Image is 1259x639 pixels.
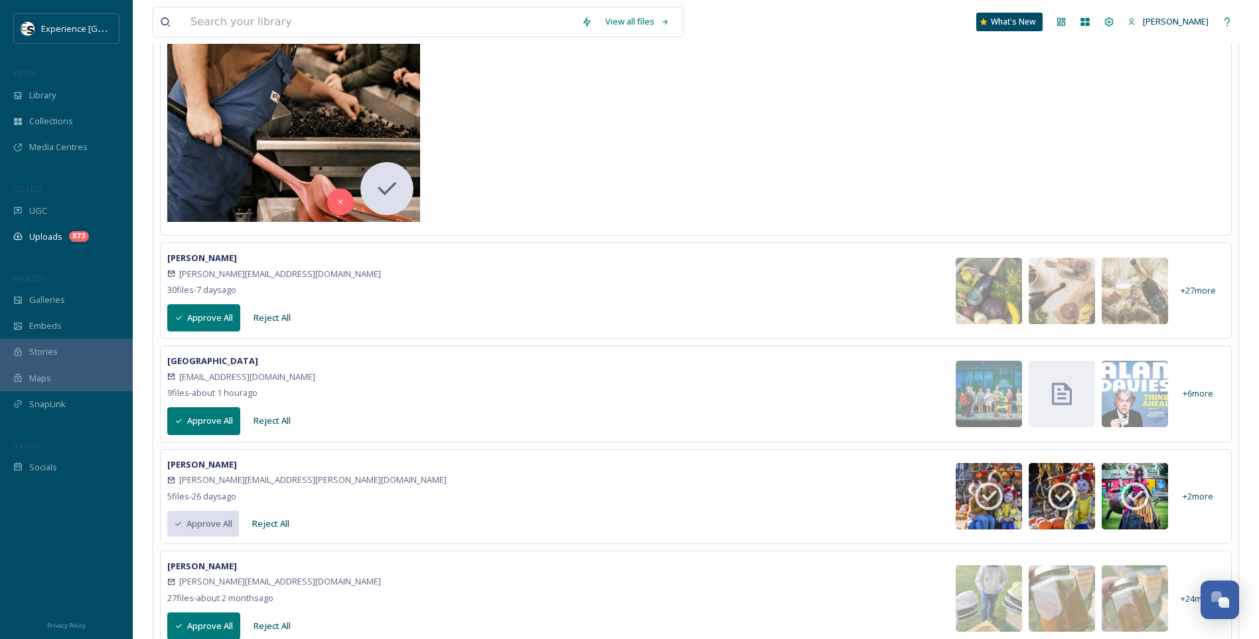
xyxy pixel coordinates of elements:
span: 5 file s - 26 days ago [167,490,236,502]
span: COLLECT [13,184,42,194]
span: 9 file s - about 1 hour ago [167,387,258,399]
a: [PERSON_NAME] [1121,9,1215,35]
img: e998b304-a547-4bcf-a7b9-8b904e15851c.jpg [956,361,1022,427]
img: 651da82c-94ef-41df-87fc-70d09863207c.jpg [1029,463,1095,529]
span: Maps [29,372,51,385]
span: [EMAIL_ADDRESS][DOMAIN_NAME] [179,371,315,383]
img: 200726c5-9893-433c-b7a9-3b538b161f4d.jpg [1029,565,1095,632]
img: 0e23b64c-4caf-401a-931d-d085c8ed6b6a.jpg [1102,463,1168,529]
a: Privacy Policy [47,616,86,632]
span: SOCIALS [13,440,40,450]
button: Approve All [167,511,239,537]
span: Uploads [29,230,62,243]
strong: [PERSON_NAME] [167,458,237,470]
input: Search your library [184,7,575,37]
span: Media Centres [29,141,88,153]
img: 5513ba71-d5f2-4bd9-8b82-6a3a800ed8e1.jpg [956,463,1022,529]
span: Collections [29,115,73,128]
img: WSCC%20ES%20Socials%20Icon%20-%20Secondary%20-%20Black.jpg [21,22,35,35]
span: Experience [GEOGRAPHIC_DATA] [41,22,173,35]
button: Approve All [167,407,240,434]
span: [PERSON_NAME] [1143,15,1209,27]
button: Reject All [247,305,297,331]
div: 873 [69,231,89,242]
img: 8cd2ba03-cdae-4865-b738-61ad6c39b312.jpg [1102,258,1168,324]
span: UGC [29,205,47,217]
span: Socials [29,461,57,474]
span: Stories [29,345,58,358]
strong: [PERSON_NAME] [167,252,237,264]
button: Reject All [246,511,296,537]
button: Approve All [167,304,240,331]
span: Galleries [29,294,65,306]
span: Embeds [29,319,62,332]
span: + 6 more [1183,387,1213,400]
img: bfe8e5c6-04c3-4859-bf4e-e23411b1ca1e.jpg [1029,258,1095,324]
span: [PERSON_NAME][EMAIL_ADDRESS][PERSON_NAME][DOMAIN_NAME] [179,474,447,486]
a: View all files [599,9,676,35]
img: f46182c4-e7a4-42b2-8a0a-6928e79004f6.jpg [956,258,1022,324]
span: SnapLink [29,398,66,411]
img: 9d2bc70a-daf1-491d-8dc0-2b04d86b12f1.jpg [1102,361,1168,427]
span: Library [29,89,56,102]
span: WIDGETS [13,273,44,283]
span: MEDIA [13,68,37,78]
span: + 2 more [1183,490,1213,503]
strong: [PERSON_NAME] [167,560,237,572]
img: 6203509f-081f-4c47-8cf7-90749e2159fc.jpg [1102,565,1168,632]
span: [PERSON_NAME][EMAIL_ADDRESS][DOMAIN_NAME] [179,575,381,588]
button: Reject All [247,408,297,434]
span: Privacy Policy [47,621,86,630]
span: + 27 more [1181,284,1216,297]
span: 30 file s - 7 days ago [167,284,236,296]
a: What's New [976,13,1043,31]
button: Open Chat [1201,581,1239,619]
img: 2fd37a0e-0854-4431-949b-d69093ad6543.jpg [956,565,1022,632]
span: 27 file s - about 2 months ago [167,592,273,604]
span: + 24 more [1181,593,1216,605]
button: Reject All [247,613,297,639]
span: [PERSON_NAME][EMAIL_ADDRESS][DOMAIN_NAME] [179,268,381,280]
strong: [GEOGRAPHIC_DATA] [167,355,258,367]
